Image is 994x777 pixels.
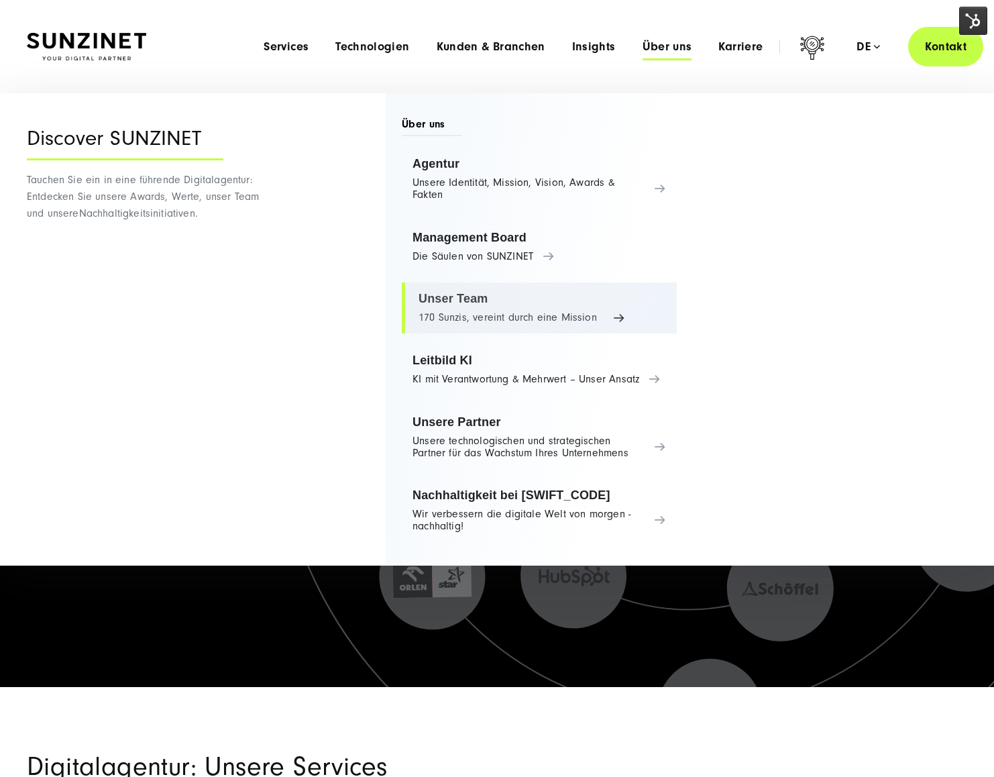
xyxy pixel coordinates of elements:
div: de [857,40,880,54]
a: Agentur Unsere Identität, Mission, Vision, Awards & Fakten [402,148,677,211]
img: HubSpot Tools-Menüschalter [959,7,987,35]
a: Nachhaltigkeit bei [SWIFT_CODE] Wir verbessern die digitale Welt von morgen - nachhaltig! [402,479,677,542]
div: Nachhaltigkeitsinitiativen. [27,93,278,566]
img: SUNZINET Full Service Digital Agentur [27,33,146,61]
a: Unser Team 170 Sunzis, vereint durch eine Mission [402,282,677,333]
span: Tauchen Sie ein in eine führende Digitalagentur: Entdecken Sie unsere Awards, Werte, unser Team u... [27,174,259,219]
a: Leitbild KI KI mit Verantwortung & Mehrwert – Unser Ansatz [402,344,677,395]
a: Karriere [718,40,763,54]
a: Kunden & Branchen [437,40,545,54]
a: Über uns [643,40,692,54]
div: Discover SUNZINET [27,127,223,160]
a: Technologien [335,40,409,54]
a: Unsere Partner Unsere technologischen und strategischen Partner für das Wachstum Ihres Unternehmens [402,406,677,469]
a: Insights [572,40,616,54]
a: Kontakt [908,27,983,66]
a: Services [264,40,309,54]
a: Management Board Die Säulen von SUNZINET [402,221,677,272]
span: Über uns [402,117,461,136]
